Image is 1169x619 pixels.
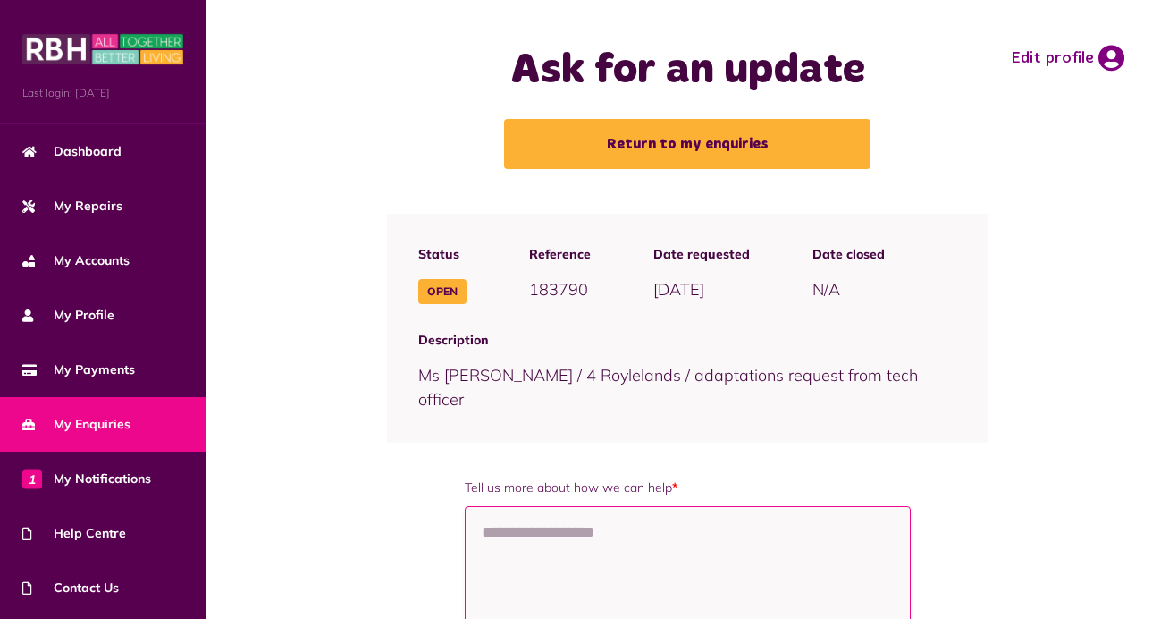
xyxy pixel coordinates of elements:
[465,45,911,97] h1: Ask for an update
[22,415,130,434] span: My Enquiries
[22,142,122,161] span: Dashboard
[418,245,467,264] span: Status
[529,245,591,264] span: Reference
[22,306,114,325] span: My Profile
[22,470,151,488] span: My Notifications
[418,331,956,350] span: Description
[22,31,183,67] img: MyRBH
[22,251,130,270] span: My Accounts
[504,119,870,169] a: Return to my enquiries
[22,524,126,543] span: Help Centre
[418,279,467,304] span: Open
[22,579,119,598] span: Contact Us
[529,279,588,300] span: 183790
[653,279,704,300] span: [DATE]
[1011,45,1124,72] a: Edit profile
[418,365,918,410] span: Ms [PERSON_NAME] / 4 Roylelands / adaptations request from tech officer
[22,197,122,216] span: My Repairs
[22,469,42,488] span: 1
[22,360,135,379] span: My Payments
[22,85,183,101] span: Last login: [DATE]
[653,245,750,264] span: Date requested
[465,479,911,497] label: Tell us more about how we can help
[812,279,840,300] span: N/A
[812,245,885,264] span: Date closed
